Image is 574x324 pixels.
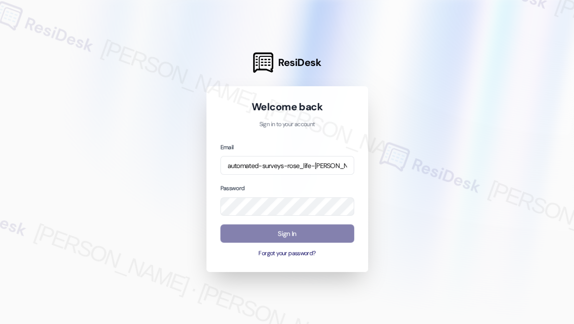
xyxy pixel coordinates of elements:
[220,120,354,129] p: Sign in to your account
[220,143,234,151] label: Email
[253,52,273,73] img: ResiDesk Logo
[220,100,354,114] h1: Welcome back
[220,224,354,243] button: Sign In
[220,156,354,175] input: name@example.com
[220,184,245,192] label: Password
[278,56,321,69] span: ResiDesk
[220,249,354,258] button: Forgot your password?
